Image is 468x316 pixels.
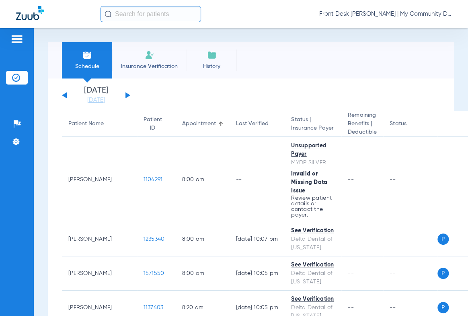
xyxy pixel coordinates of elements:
[193,62,231,70] span: History
[291,227,335,235] div: See Verification
[383,256,437,291] td: --
[383,222,437,256] td: --
[82,50,92,60] img: Schedule
[144,116,169,132] div: Patient ID
[291,195,335,218] p: Review patient details or contact the payer.
[230,256,285,291] td: [DATE] 10:05 PM
[144,271,164,276] span: 1571550
[383,137,437,222] td: --
[105,10,112,18] img: Search Icon
[182,120,223,128] div: Appointment
[72,96,120,104] a: [DATE]
[62,137,137,222] td: [PERSON_NAME]
[176,222,230,256] td: 8:00 AM
[230,222,285,256] td: [DATE] 10:07 PM
[144,116,162,132] div: Patient ID
[291,142,335,159] div: Unsupported Payer
[285,111,341,137] th: Status |
[383,111,437,137] th: Status
[291,235,335,252] div: Delta Dental of [US_STATE]
[182,120,216,128] div: Appointment
[437,268,449,279] span: P
[291,269,335,286] div: Delta Dental of [US_STATE]
[437,233,449,245] span: P
[72,87,120,104] li: [DATE]
[291,295,335,304] div: See Verification
[348,271,354,276] span: --
[68,120,131,128] div: Patient Name
[62,256,137,291] td: [PERSON_NAME]
[68,62,106,70] span: Schedule
[68,120,104,128] div: Patient Name
[144,305,164,310] span: 1137403
[236,120,279,128] div: Last Verified
[176,256,230,291] td: 8:00 AM
[62,222,137,256] td: [PERSON_NAME]
[341,111,383,137] th: Remaining Benefits |
[10,34,23,44] img: hamburger-icon
[319,10,452,18] span: Front Desk [PERSON_NAME] | My Community Dental Centers
[291,159,335,167] div: MYDP SILVER
[101,6,201,22] input: Search for patients
[207,50,217,60] img: History
[176,137,230,222] td: 8:00 AM
[291,124,335,132] span: Insurance Payer
[236,120,269,128] div: Last Verified
[291,261,335,269] div: See Verification
[145,50,154,60] img: Manual Insurance Verification
[348,177,354,182] span: --
[348,236,354,242] span: --
[118,62,181,70] span: Insurance Verification
[16,6,44,20] img: Zuub Logo
[144,177,163,182] span: 1104291
[348,128,377,136] span: Deductible
[291,171,327,194] span: Invalid or Missing Data Issue
[348,305,354,310] span: --
[428,277,468,316] iframe: Chat Widget
[144,236,165,242] span: 1235340
[230,137,285,222] td: --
